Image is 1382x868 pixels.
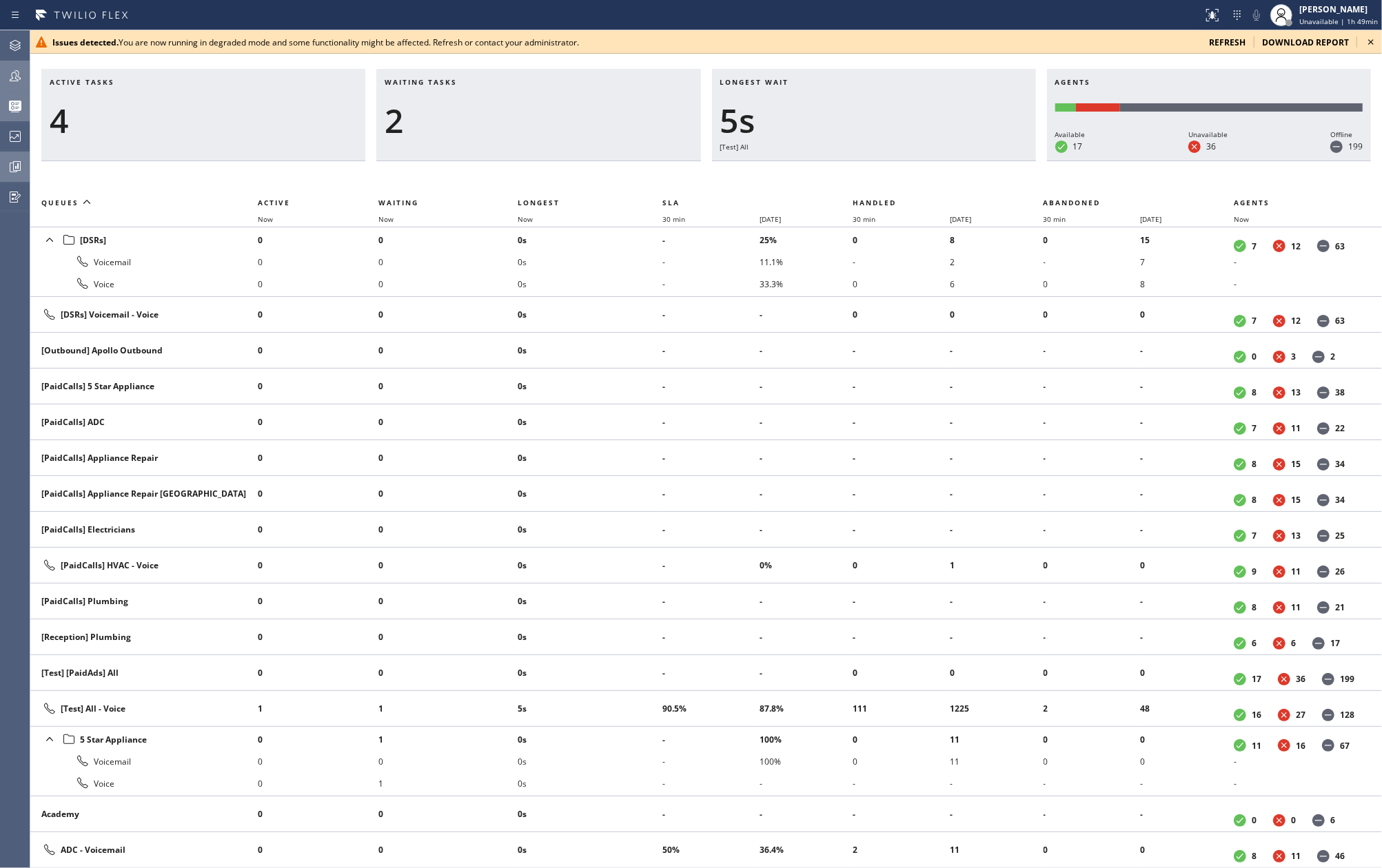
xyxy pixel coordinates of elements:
[950,555,1044,577] li: 1
[1317,458,1330,471] dt: Offline
[1312,351,1325,363] dt: Offline
[662,626,760,648] li: -
[1140,728,1234,750] li: 0
[760,555,853,577] li: 0%
[378,519,518,541] li: 0
[518,340,662,362] li: 0s
[1330,141,1343,153] dt: Offline
[378,483,518,505] li: 0
[518,447,662,469] li: 0s
[853,750,950,772] li: 0
[853,214,875,224] span: 30 min
[258,375,378,397] li: 0
[1273,637,1286,650] dt: Unavailable
[1044,251,1141,273] li: -
[518,590,662,612] li: 0s
[950,626,1044,648] li: -
[662,198,680,207] span: SLA
[1291,530,1301,541] dd: 13
[1335,566,1345,577] dd: 26
[1140,698,1234,720] li: 48
[760,251,853,273] li: 11.1%
[1273,601,1286,614] dt: Unavailable
[1317,240,1330,252] dt: Offline
[518,555,662,577] li: 0s
[1055,77,1091,87] span: Agents
[853,728,950,750] li: 0
[760,340,853,362] li: -
[1044,304,1141,326] li: 0
[1252,673,1261,685] dd: 17
[853,483,950,505] li: -
[853,555,950,577] li: 0
[950,375,1044,397] li: -
[258,304,378,326] li: 0
[1120,103,1363,112] div: Offline: 199
[1234,494,1246,506] dt: Available
[760,411,853,433] li: -
[1044,411,1141,433] li: -
[760,304,853,326] li: -
[950,728,1044,750] li: 11
[41,524,247,535] div: [PaidCalls] Electricians
[720,101,1028,141] div: 5s
[1234,351,1246,363] dt: Available
[853,304,950,326] li: 0
[378,411,518,433] li: 0
[1044,555,1141,577] li: 0
[1044,273,1141,295] li: 0
[41,667,247,679] div: [Test] [PaidAds] All
[1273,458,1286,471] dt: Unavailable
[1044,483,1141,505] li: -
[1312,637,1325,650] dt: Offline
[1273,494,1286,506] dt: Unavailable
[662,229,760,251] li: -
[662,519,760,541] li: -
[1044,198,1101,207] span: Abandoned
[1055,141,1068,153] dt: Available
[1335,458,1345,470] dd: 34
[378,214,394,224] span: Now
[1140,411,1234,433] li: -
[258,626,378,648] li: 0
[518,273,662,295] li: 0s
[1273,530,1286,542] dt: Unavailable
[258,251,378,273] li: 0
[378,273,518,295] li: 0
[1317,494,1330,506] dt: Offline
[950,273,1044,295] li: 6
[258,273,378,295] li: 0
[950,229,1044,251] li: 8
[1291,422,1301,434] dd: 11
[1291,494,1301,506] dd: 15
[41,230,247,249] div: [DSRs]
[52,37,1198,48] div: You are now running in degraded mode and some functionality might be affected. Refresh or contact...
[1140,214,1161,224] span: [DATE]
[1209,37,1246,48] span: refresh
[720,77,789,87] span: Longest wait
[662,728,760,750] li: -
[1322,673,1334,685] dt: Offline
[1340,709,1354,721] dd: 128
[1044,590,1141,612] li: -
[518,626,662,648] li: 0s
[1140,519,1234,541] li: -
[41,488,247,499] div: [PaidCalls] Appliance Repair [GEOGRAPHIC_DATA]
[1140,447,1234,469] li: -
[378,198,418,207] span: Waiting
[1044,750,1141,772] li: 0
[1296,740,1305,752] dd: 16
[1273,315,1286,327] dt: Unavailable
[1317,386,1330,399] dt: Offline
[1252,709,1261,721] dd: 16
[950,251,1044,273] li: 2
[378,555,518,577] li: 0
[760,447,853,469] li: -
[1252,422,1257,434] dd: 7
[50,101,357,141] div: 4
[1291,601,1301,613] dd: 11
[258,555,378,577] li: 0
[662,411,760,433] li: -
[1273,386,1286,399] dt: Unavailable
[1291,386,1301,398] dd: 13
